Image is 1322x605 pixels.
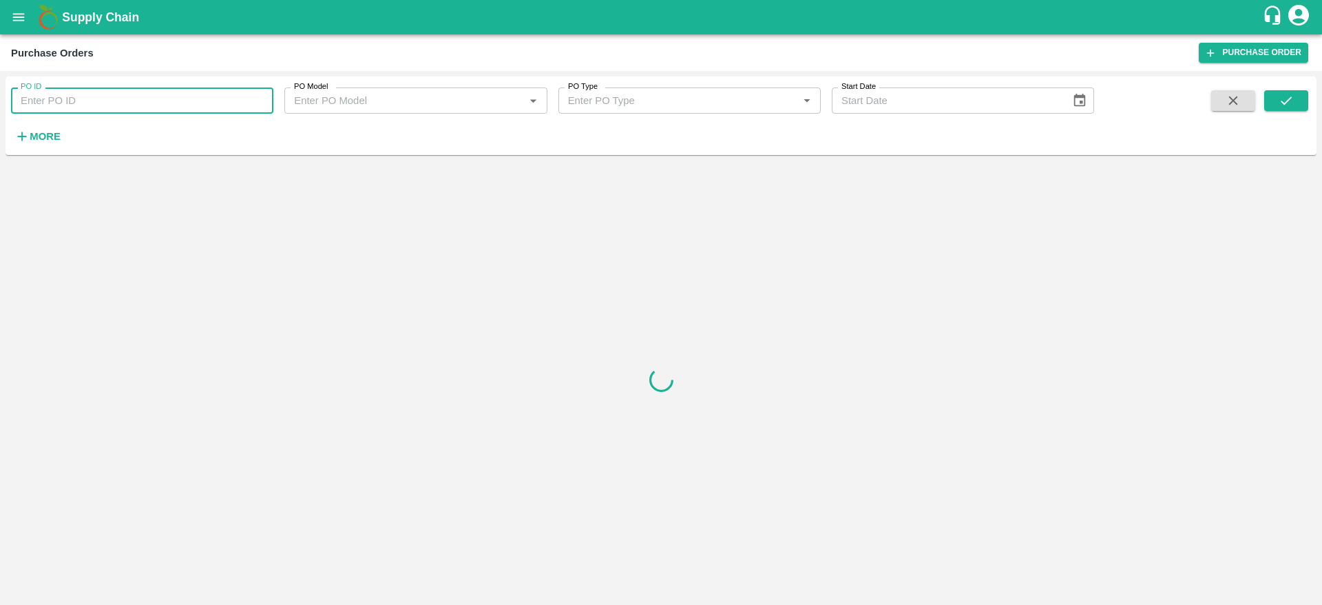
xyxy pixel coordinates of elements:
[832,88,1061,114] input: Start Date
[62,10,139,24] b: Supply Chain
[1067,88,1093,114] button: Choose date
[563,92,794,110] input: Enter PO Type
[3,1,34,33] button: open drawer
[11,44,94,62] div: Purchase Orders
[34,3,62,31] img: logo
[524,92,542,110] button: Open
[1199,43,1308,63] a: Purchase Order
[841,81,876,92] label: Start Date
[11,88,273,114] input: Enter PO ID
[1286,3,1311,32] div: account of current user
[1262,5,1286,30] div: customer-support
[294,81,328,92] label: PO Model
[288,92,520,110] input: Enter PO Model
[798,92,816,110] button: Open
[21,81,41,92] label: PO ID
[568,81,598,92] label: PO Type
[30,131,61,142] strong: More
[11,125,64,148] button: More
[62,8,1262,27] a: Supply Chain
